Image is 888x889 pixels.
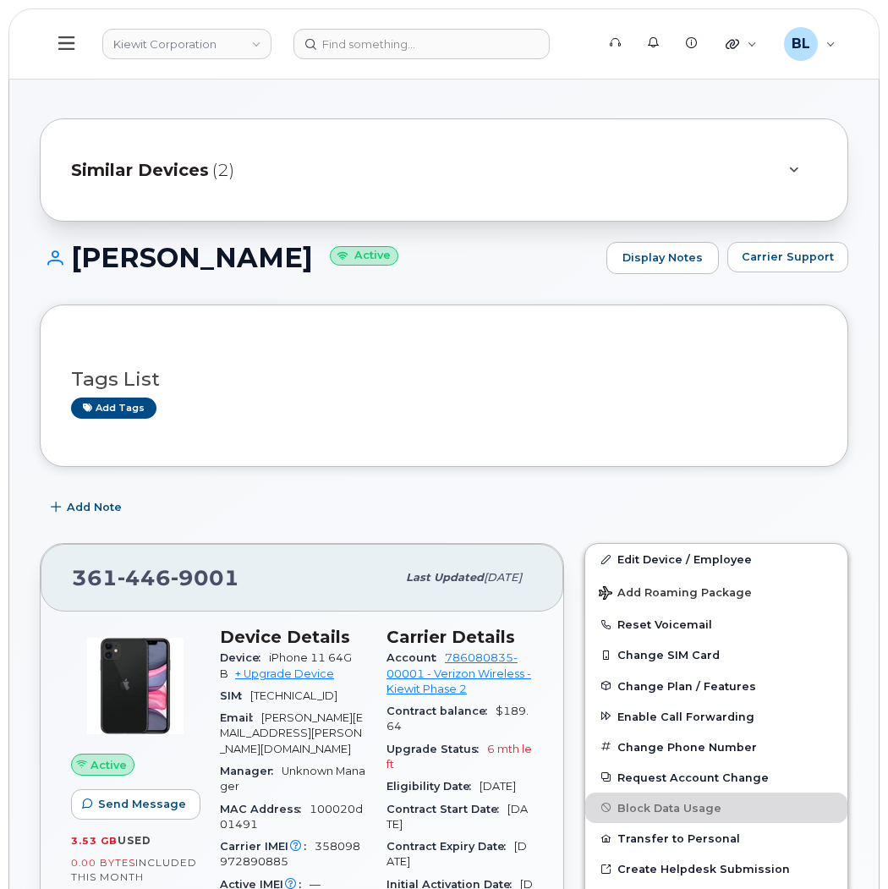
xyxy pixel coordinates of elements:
span: 100020d01491 [220,803,363,831]
span: Send Message [98,796,186,812]
span: iPhone 11 64GB [220,651,352,679]
a: Edit Device / Employee [585,544,847,574]
h1: [PERSON_NAME] [40,243,598,272]
button: Request Account Change [585,762,847,793]
span: Add Roaming Package [599,586,752,602]
span: [DATE] [484,571,522,584]
span: Device [220,651,269,664]
span: (2) [212,158,234,183]
h3: Tags List [71,369,817,390]
button: Send Message [71,789,200,820]
span: Similar Devices [71,158,209,183]
span: Enable Call Forwarding [617,710,754,722]
span: MAC Address [220,803,310,815]
span: 361 [72,565,239,590]
button: Add Note [40,492,136,523]
span: Contract balance [386,705,496,717]
span: Active [90,757,127,773]
span: 446 [118,565,171,590]
span: [TECHNICAL_ID] [250,689,337,702]
span: Manager [220,765,282,777]
button: Change Phone Number [585,732,847,762]
button: Add Roaming Package [585,574,847,609]
span: Add Note [67,499,122,515]
button: Enable Call Forwarding [585,701,847,732]
a: Display Notes [606,242,719,274]
span: Eligibility Date [386,780,480,793]
button: Carrier Support [727,242,848,272]
button: Transfer to Personal [585,823,847,853]
span: Contract Start Date [386,803,507,815]
button: Block Data Usage [585,793,847,823]
span: Contract Expiry Date [386,840,514,853]
span: Unknown Manager [220,765,365,793]
span: 9001 [171,565,239,590]
a: Create Helpdesk Submission [585,853,847,884]
h3: Carrier Details [386,627,533,647]
a: + Upgrade Device [235,667,334,680]
span: Carrier IMEI [220,840,315,853]
span: 3.53 GB [71,835,118,847]
span: Carrier Support [742,249,834,265]
small: Active [330,246,398,266]
button: Reset Voicemail [585,609,847,639]
span: SIM [220,689,250,702]
span: Change Plan / Features [617,679,756,692]
button: Change SIM Card [585,639,847,670]
span: Email [220,711,261,724]
span: Account [386,651,445,664]
span: [PERSON_NAME][EMAIL_ADDRESS][PERSON_NAME][DOMAIN_NAME] [220,711,363,755]
span: 0.00 Bytes [71,857,135,869]
span: used [118,834,151,847]
button: Change Plan / Features [585,671,847,701]
a: 786080835-00001 - Verizon Wireless - Kiewit Phase 2 [386,651,531,695]
iframe: Messenger Launcher [814,815,875,876]
span: [DATE] [386,803,528,831]
span: Upgrade Status [386,743,487,755]
span: Last updated [406,571,484,584]
a: Add tags [71,398,156,419]
h3: Device Details [220,627,366,647]
span: [DATE] [480,780,516,793]
img: iPhone_11.jpg [85,635,186,737]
